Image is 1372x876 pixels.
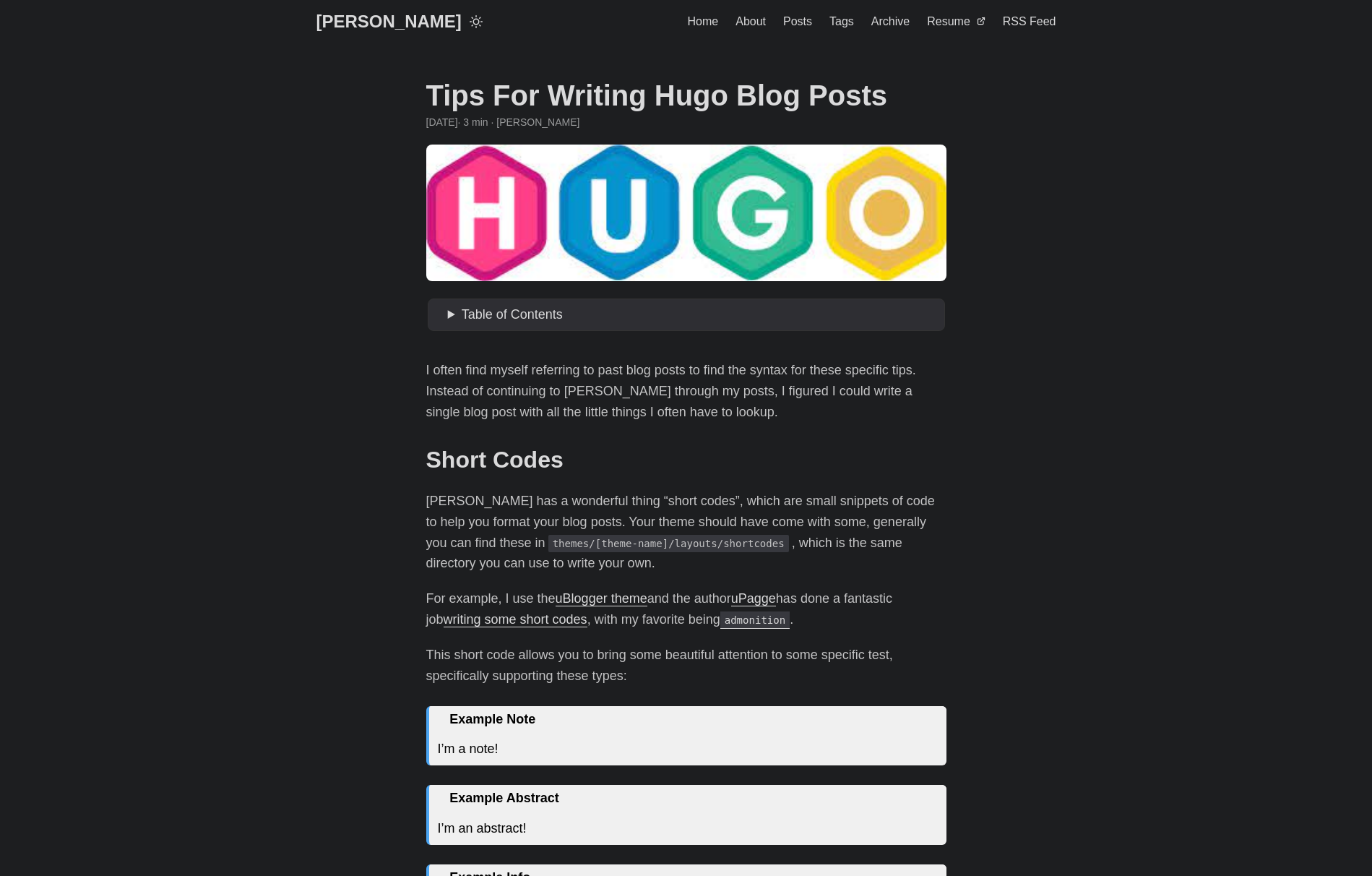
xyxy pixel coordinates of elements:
[720,612,790,627] a: admonition
[829,15,854,27] span: Tags
[426,588,946,630] p: For example, I use the and the author has done a fantastic job , with my favorite being .
[720,611,790,629] code: admonition
[462,307,563,322] span: Table of Contents
[731,591,776,606] a: uPagge
[735,15,766,27] span: About
[429,706,946,734] div: Example Note
[426,114,458,130] span: 2021-10-20 22:46:24 -0400 -0400
[426,78,946,113] h1: Tips For Writing Hugo Blog Posts
[426,114,946,130] div: · 3 min · [PERSON_NAME]
[426,446,946,473] h2: Short Codes
[429,785,946,812] div: Example Abstract
[426,360,946,422] p: I often find myself referring to past blog posts to find the syntax for these specific tips. Inst...
[688,15,719,27] span: Home
[438,812,938,845] div: I’m an abstract!
[783,15,812,27] span: Posts
[556,591,647,606] a: uBlogger theme
[927,15,970,27] span: Resume
[438,733,938,765] div: I’m a note!
[444,612,587,627] a: writing some short codes
[1003,15,1056,27] span: RSS Feed
[426,645,946,687] p: This short code allows you to bring some beautiful attention to some specific test, specifically ...
[548,535,789,552] code: themes/[theme-name]/layouts/shortcodes
[871,15,910,27] span: Archive
[426,491,946,574] p: [PERSON_NAME] has a wonderful thing “short codes”, which are small snippets of code to help you f...
[448,304,939,325] summary: Table of Contents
